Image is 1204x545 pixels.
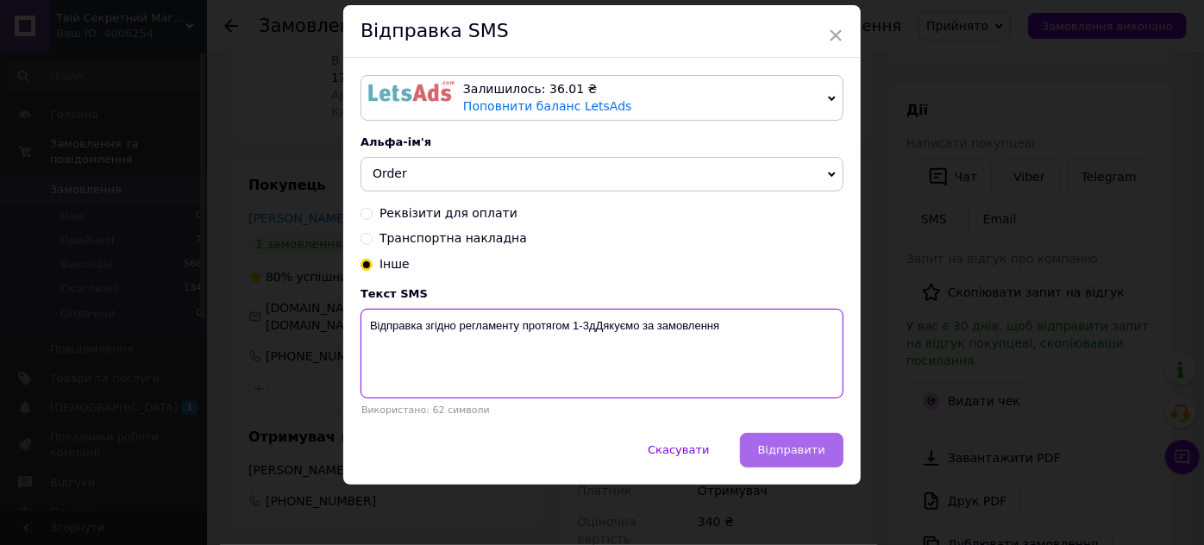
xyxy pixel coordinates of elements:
a: Поповнити баланс LetsAds [463,99,632,113]
span: × [828,21,843,50]
span: Транспортна накладна [379,231,527,245]
button: Відправити [740,433,843,467]
span: Відправити [758,443,825,456]
span: Альфа-ім'я [361,135,431,148]
span: Реквізити для оплати [379,206,517,220]
div: Залишилось: 36.01 ₴ [463,81,821,98]
span: Інше [379,257,410,271]
span: Скасувати [648,443,709,456]
div: Текст SMS [361,287,843,300]
div: Використано: 62 символи [361,404,843,416]
span: Order [373,166,407,180]
textarea: Відправка згідно регламенту протягом 1-3дДякуємо за замовлення [361,309,843,398]
div: Відправка SMS [343,5,861,58]
button: Скасувати [630,433,727,467]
